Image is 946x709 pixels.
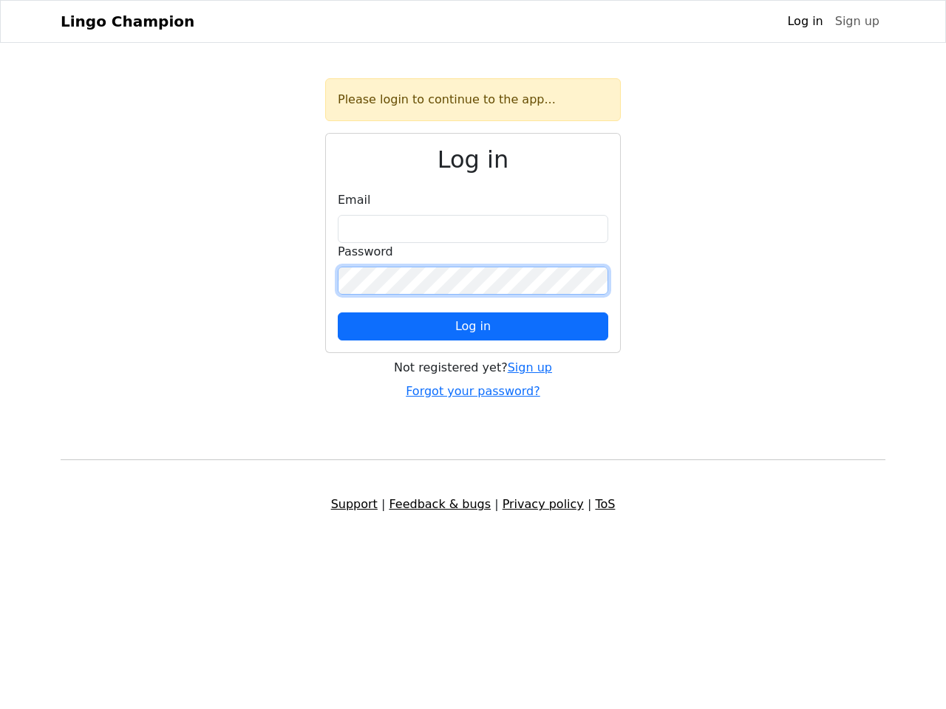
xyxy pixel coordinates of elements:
a: ToS [595,497,615,511]
div: Please login to continue to the app... [325,78,621,121]
div: | | | [52,496,894,513]
a: Forgot your password? [406,384,540,398]
a: Feedback & bugs [389,497,491,511]
a: Sign up [829,7,885,36]
a: Log in [781,7,828,36]
h2: Log in [338,145,608,174]
a: Lingo Champion [61,7,194,36]
div: Not registered yet? [325,359,621,377]
button: Log in [338,312,608,340]
span: Log in [455,319,491,333]
label: Email [338,191,370,209]
a: Privacy policy [503,497,584,511]
a: Sign up [508,360,552,374]
a: Support [331,497,378,511]
label: Password [338,243,393,261]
